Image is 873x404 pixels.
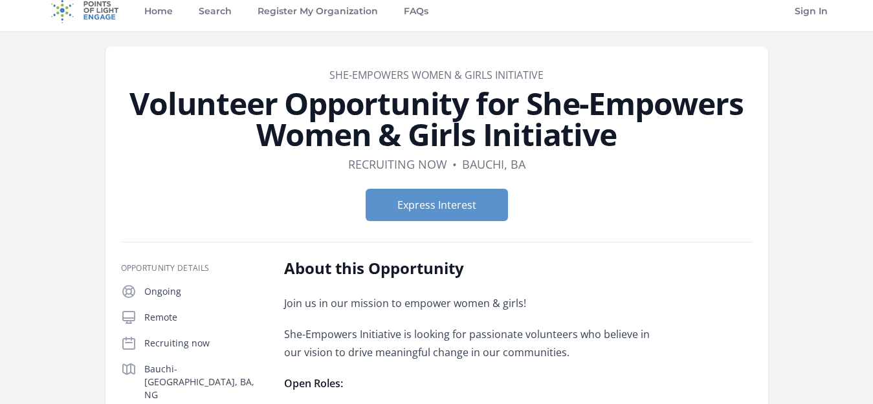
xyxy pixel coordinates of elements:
[452,155,457,173] div: •
[121,88,753,150] h1: Volunteer Opportunity for She-Empowers Women & Girls Initiative
[462,155,525,173] dd: Bauchi, BA
[284,258,663,279] h2: About this Opportunity
[366,189,508,221] button: Express Interest
[144,337,263,350] p: Recruiting now
[121,263,263,273] h3: Opportunity Details
[284,325,663,361] p: She-Empowers Initiative is looking for passionate volunteers who believe in our vision to drive m...
[284,294,663,312] p: Join us in our mission to empower women & girls!
[329,68,544,82] a: She-Empowers Women & Girls Initiative
[144,311,263,324] p: Remote
[144,363,263,401] p: Bauchi-[GEOGRAPHIC_DATA], BA, NG
[284,376,343,390] strong: Open Roles:
[144,285,263,298] p: Ongoing
[348,155,447,173] dd: Recruiting now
